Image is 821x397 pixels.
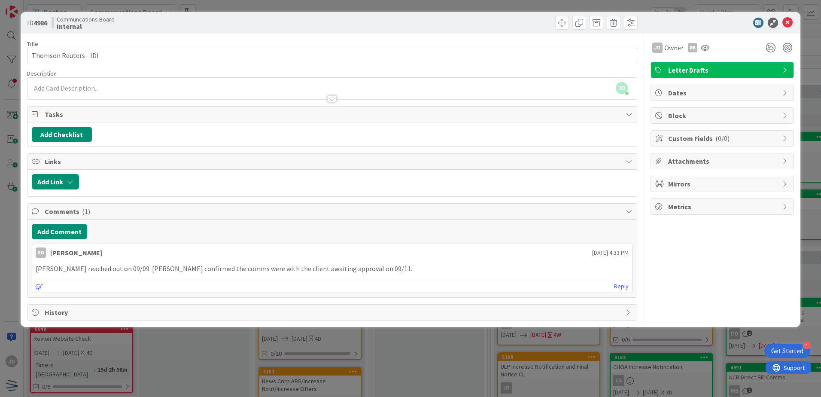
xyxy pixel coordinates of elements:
b: 4986 [33,18,47,27]
div: Open Get Started checklist, remaining modules: 4 [764,344,810,358]
input: type card name here... [27,48,637,63]
span: Custom Fields [668,133,778,144]
label: Title [27,40,38,48]
div: Get Started [771,347,803,355]
span: ( 1 ) [82,207,90,216]
span: Attachments [668,156,778,166]
a: Reply [614,281,629,292]
span: Block [668,110,778,121]
span: Support [18,1,39,12]
button: Add Checklist [32,127,92,142]
span: Owner [664,43,684,53]
p: [PERSON_NAME] reached out on 09/09. [PERSON_NAME] confirmed the comms were with the client awaiti... [36,264,629,274]
span: History [45,307,621,318]
button: Add Link [32,174,79,189]
div: JD [652,43,663,53]
b: Internal [57,23,115,30]
div: RB [688,43,697,52]
span: Letter Drafts [668,65,778,75]
span: ID [27,18,47,28]
div: 4 [803,342,810,349]
span: Description [27,70,57,77]
span: Communcations Board [57,16,115,23]
span: JD [616,82,628,94]
span: Comments [45,206,621,217]
span: Mirrors [668,179,778,189]
span: ( 0/0 ) [715,134,730,143]
span: Metrics [668,202,778,212]
span: Links [45,156,621,167]
span: Dates [668,88,778,98]
button: Add Comment [32,224,87,239]
div: DD [36,247,46,258]
span: Tasks [45,109,621,119]
span: [DATE] 4:33 PM [592,248,629,257]
div: [PERSON_NAME] [50,247,102,258]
